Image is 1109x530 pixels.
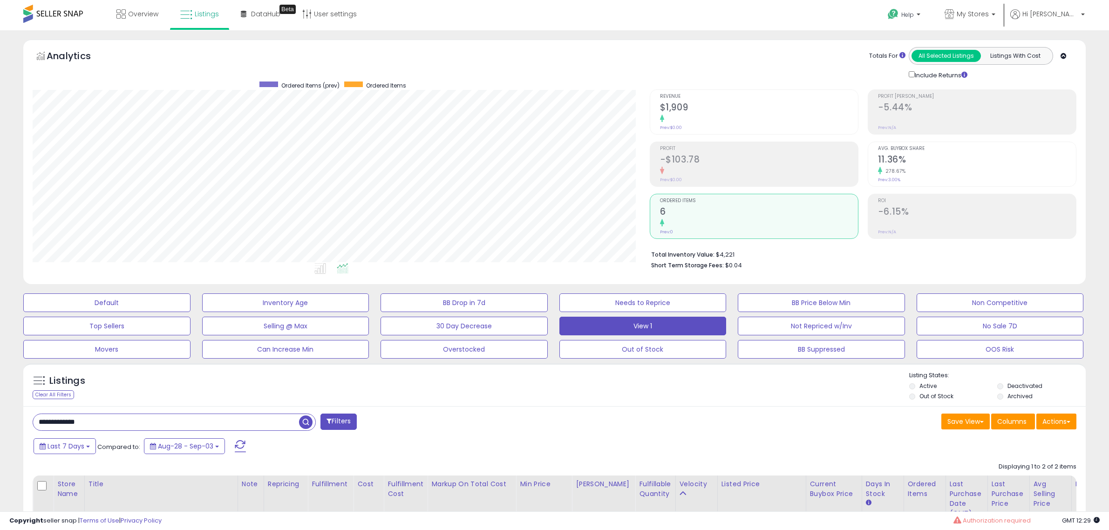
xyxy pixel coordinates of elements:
[917,293,1084,312] button: Non Competitive
[721,479,802,489] div: Listed Price
[312,479,349,489] div: Fulfillment
[431,479,512,489] div: Markup on Total Cost
[878,198,1076,204] span: ROI
[869,52,905,61] div: Totals For
[660,125,682,130] small: Prev: $0.00
[878,102,1076,115] h2: -5.44%
[1036,414,1076,429] button: Actions
[738,293,905,312] button: BB Price Below Min
[1007,392,1033,400] label: Archived
[388,479,423,499] div: Fulfillment Cost
[909,371,1086,380] p: Listing States:
[381,317,548,335] button: 30 Day Decrease
[576,479,631,489] div: [PERSON_NAME]
[660,198,858,204] span: Ordered Items
[34,438,96,454] button: Last 7 Days
[1034,479,1068,509] div: Avg Selling Price
[651,248,1069,259] li: $4,221
[357,479,380,489] div: Cost
[919,382,937,390] label: Active
[88,479,234,489] div: Title
[33,390,74,399] div: Clear All Filters
[49,374,85,387] h5: Listings
[651,251,714,258] b: Total Inventory Value:
[281,82,340,89] span: Ordered Items (prev)
[887,8,899,20] i: Get Help
[660,94,858,99] span: Revenue
[48,442,84,451] span: Last 7 Days
[242,479,260,489] div: Note
[957,9,989,19] span: My Stores
[9,516,162,525] div: seller snap | |
[878,177,900,183] small: Prev: 3.00%
[882,168,906,175] small: 278.67%
[660,229,673,235] small: Prev: 0
[80,516,119,525] a: Terms of Use
[999,462,1076,471] div: Displaying 1 to 2 of 2 items
[878,154,1076,167] h2: 11.36%
[660,102,858,115] h2: $1,909
[144,438,225,454] button: Aug-28 - Sep-03
[866,479,900,499] div: Days In Stock
[878,146,1076,151] span: Avg. Buybox Share
[680,479,714,489] div: Velocity
[23,340,191,359] button: Movers
[950,479,984,518] div: Last Purchase Date (GMT)
[878,125,896,130] small: Prev: N/A
[1007,382,1042,390] label: Deactivated
[128,9,158,19] span: Overview
[919,392,953,400] label: Out of Stock
[639,479,671,499] div: Fulfillable Quantity
[912,50,981,62] button: All Selected Listings
[520,479,568,489] div: Min Price
[559,317,727,335] button: View 1
[23,293,191,312] button: Default
[866,499,871,507] small: Days In Stock.
[251,9,280,19] span: DataHub
[738,317,905,335] button: Not Repriced w/Inv
[878,206,1076,219] h2: -6.15%
[997,417,1027,426] span: Columns
[908,479,942,499] div: Ordered Items
[810,479,858,499] div: Current Buybox Price
[559,340,727,359] button: Out of Stock
[941,414,990,429] button: Save View
[428,476,516,522] th: The percentage added to the cost of goods (COGS) that forms the calculator for Min & Max prices.
[158,442,213,451] span: Aug-28 - Sep-03
[880,1,930,30] a: Help
[1022,9,1078,19] span: Hi [PERSON_NAME]
[660,146,858,151] span: Profit
[992,479,1026,509] div: Last Purchase Price
[1010,9,1085,30] a: Hi [PERSON_NAME]
[57,479,81,499] div: Store Name
[917,317,1084,335] button: No Sale 7D
[97,442,140,451] span: Compared to:
[202,293,369,312] button: Inventory Age
[47,49,109,65] h5: Analytics
[651,261,724,269] b: Short Term Storage Fees:
[660,154,858,167] h2: -$103.78
[902,69,979,80] div: Include Returns
[381,340,548,359] button: Overstocked
[202,317,369,335] button: Selling @ Max
[9,516,43,525] strong: Copyright
[660,206,858,219] h2: 6
[23,317,191,335] button: Top Sellers
[202,340,369,359] button: Can Increase Min
[660,177,682,183] small: Prev: $0.00
[917,340,1084,359] button: OOS Risk
[901,11,914,19] span: Help
[268,479,304,489] div: Repricing
[559,293,727,312] button: Needs to Reprice
[366,82,406,89] span: Ordered Items
[121,516,162,525] a: Privacy Policy
[320,414,357,430] button: Filters
[381,293,548,312] button: BB Drop in 7d
[878,229,896,235] small: Prev: N/A
[1062,516,1100,525] span: 2025-09-11 12:29 GMT
[195,9,219,19] span: Listings
[279,5,296,14] div: Tooltip anchor
[980,50,1050,62] button: Listings With Cost
[725,261,742,270] span: $0.04
[991,414,1035,429] button: Columns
